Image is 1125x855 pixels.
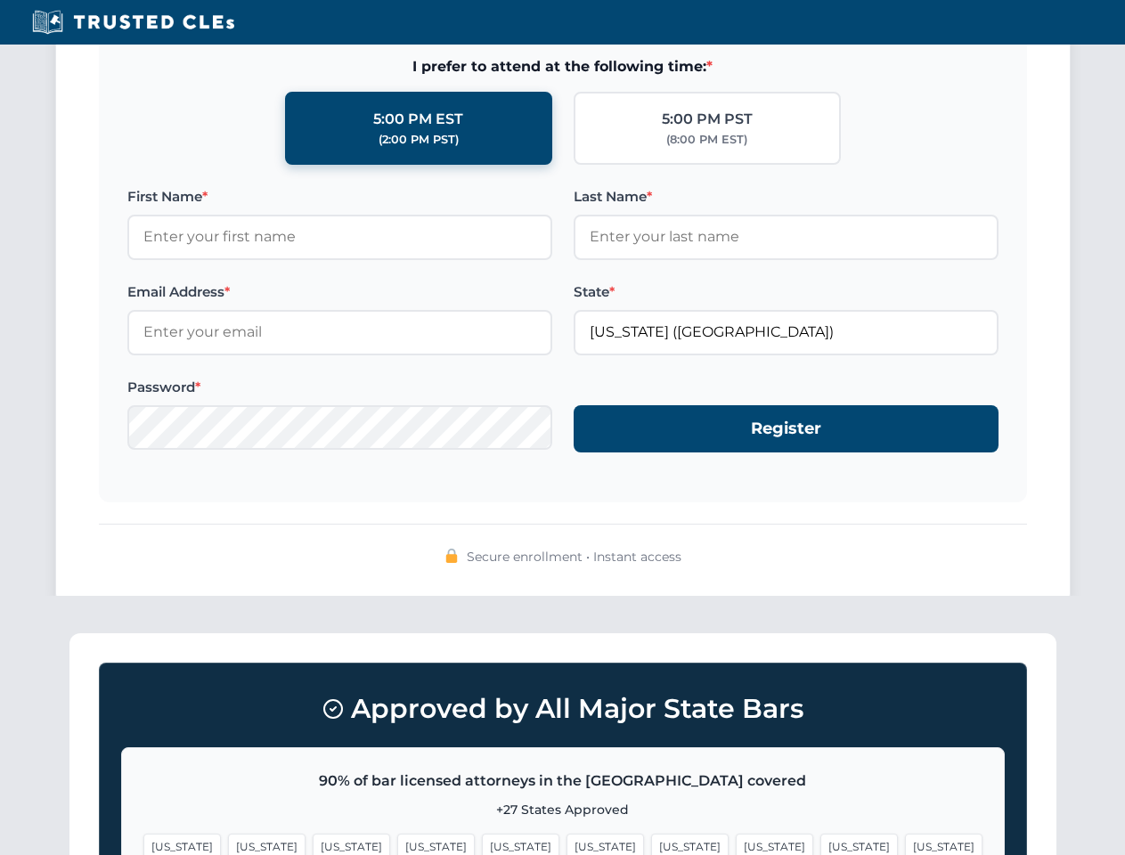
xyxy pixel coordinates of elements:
[127,215,552,259] input: Enter your first name
[127,310,552,354] input: Enter your email
[574,281,999,303] label: State
[574,186,999,208] label: Last Name
[444,549,459,563] img: 🔒
[574,405,999,452] button: Register
[574,310,999,354] input: Florida (FL)
[143,769,982,793] p: 90% of bar licensed attorneys in the [GEOGRAPHIC_DATA] covered
[666,131,747,149] div: (8:00 PM EST)
[127,281,552,303] label: Email Address
[121,685,1005,733] h3: Approved by All Major State Bars
[467,547,681,566] span: Secure enrollment • Instant access
[27,9,240,36] img: Trusted CLEs
[127,186,552,208] label: First Name
[574,215,999,259] input: Enter your last name
[127,377,552,398] label: Password
[127,55,999,78] span: I prefer to attend at the following time:
[379,131,459,149] div: (2:00 PM PST)
[373,108,463,131] div: 5:00 PM EST
[143,800,982,819] p: +27 States Approved
[662,108,753,131] div: 5:00 PM PST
